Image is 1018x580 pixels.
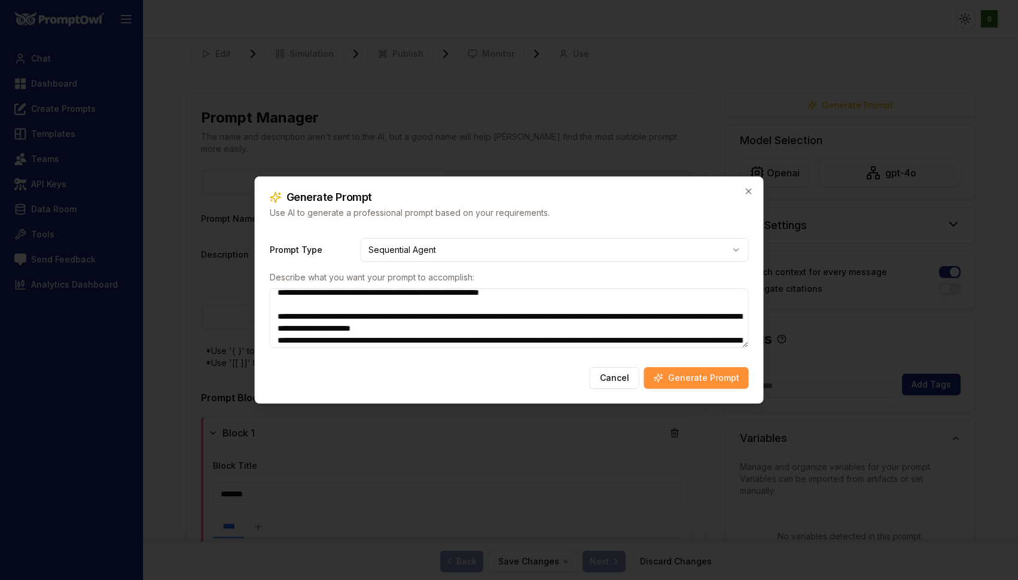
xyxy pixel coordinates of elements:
[270,207,749,219] p: Use AI to generate a professional prompt based on your requirements.
[270,244,351,256] label: Prompt Type
[590,367,639,389] button: Cancel
[270,271,749,283] p: Describe what you want your prompt to accomplish:
[644,367,749,389] button: Generate Prompt
[270,191,749,203] h2: Generate Prompt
